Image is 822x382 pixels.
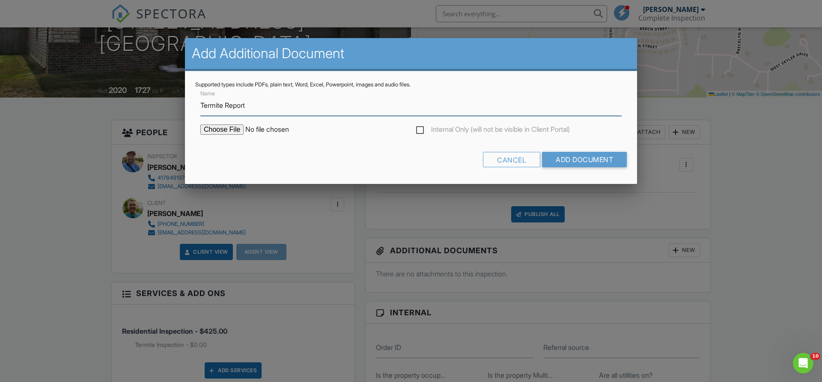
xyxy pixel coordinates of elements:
[200,90,215,98] label: Name
[192,45,630,62] h2: Add Additional Document
[810,353,820,360] span: 10
[542,152,627,167] input: Add Document
[416,125,570,136] label: Internal Only (will not be visible in Client Portal)
[483,152,540,167] div: Cancel
[793,353,813,373] iframe: Intercom live chat
[195,81,627,88] div: Supported types include PDFs, plain text, Word, Excel, Powerpoint, images and audio files.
